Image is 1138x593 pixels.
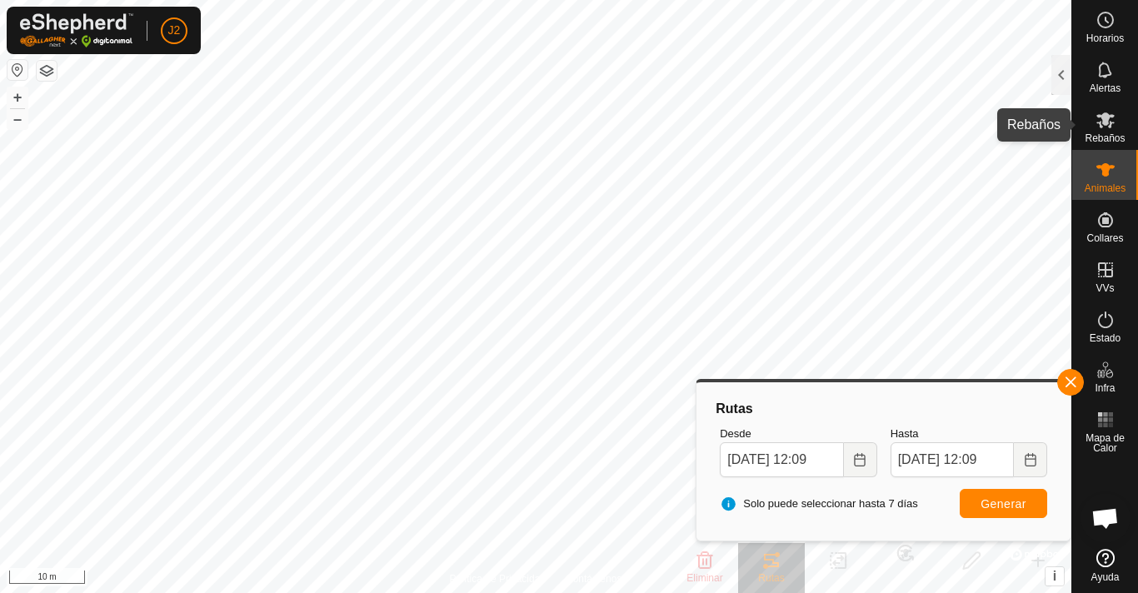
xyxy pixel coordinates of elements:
button: Generar [960,489,1047,518]
img: Logo Gallagher [20,13,133,47]
button: i [1046,567,1064,586]
span: Mapa de Calor [1076,433,1134,453]
a: Contáctenos [566,571,621,586]
a: Obre el xat [1081,493,1131,543]
label: Desde [720,426,876,442]
span: J2 [168,22,181,39]
span: Solo puede seleccionar hasta 7 días [720,496,918,512]
span: Rebaños [1085,133,1125,143]
span: Generar [981,497,1026,511]
span: Ayuda [1091,572,1120,582]
button: Choose Date [844,442,877,477]
div: Rutas [713,399,1054,419]
label: Hasta [891,426,1047,442]
span: VVs [1096,283,1114,293]
span: Estado [1090,333,1121,343]
a: Ayuda [1072,542,1138,589]
span: Collares [1086,233,1123,243]
button: Restablecer Mapa [7,60,27,80]
a: Política de Privacidad [450,571,546,586]
button: + [7,87,27,107]
span: Horarios [1086,33,1124,43]
span: i [1053,569,1056,583]
span: Alertas [1090,83,1121,93]
span: Infra [1095,383,1115,393]
button: Capas del Mapa [37,61,57,81]
button: Choose Date [1014,442,1047,477]
button: – [7,109,27,129]
span: Animales [1085,183,1126,193]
